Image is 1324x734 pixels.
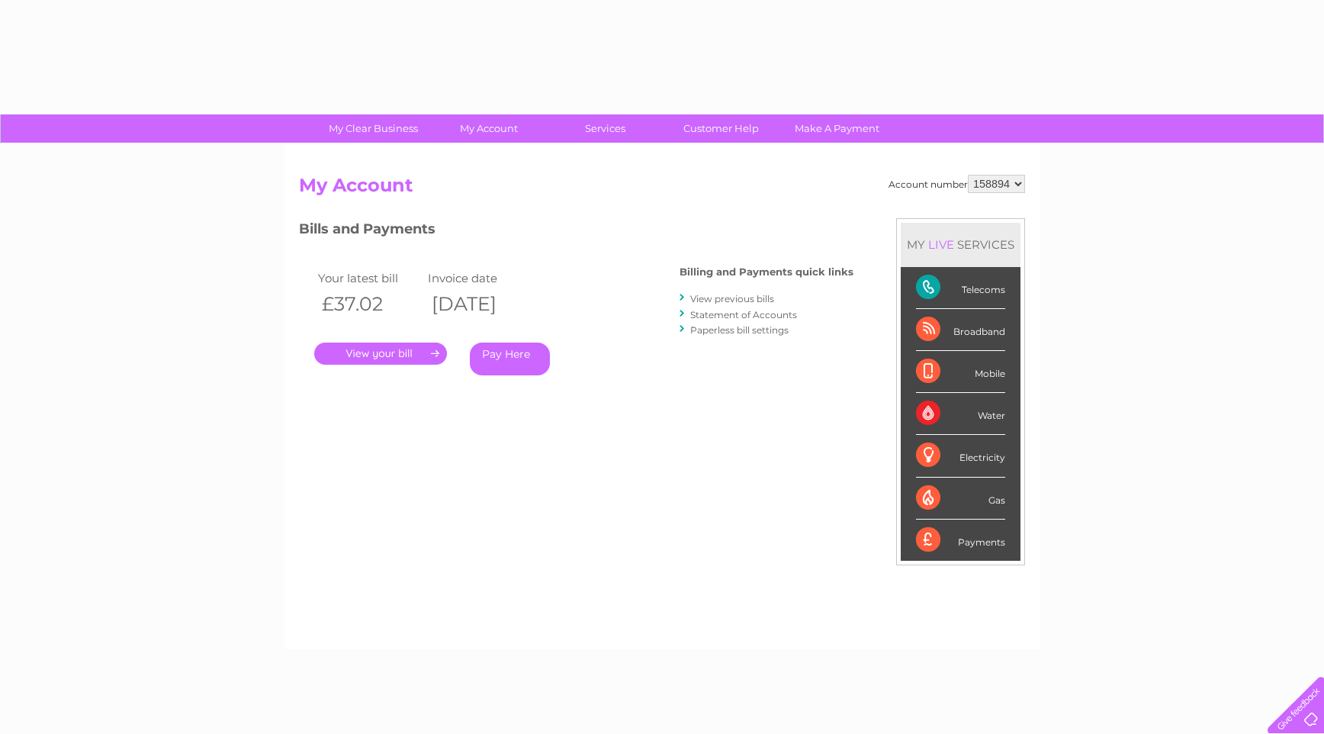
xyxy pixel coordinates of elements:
[774,114,900,143] a: Make A Payment
[916,267,1005,309] div: Telecoms
[424,268,534,288] td: Invoice date
[680,266,853,278] h4: Billing and Payments quick links
[690,309,797,320] a: Statement of Accounts
[542,114,668,143] a: Services
[916,351,1005,393] div: Mobile
[690,293,774,304] a: View previous bills
[916,478,1005,520] div: Gas
[470,343,550,375] a: Pay Here
[299,218,853,245] h3: Bills and Payments
[916,393,1005,435] div: Water
[889,175,1025,193] div: Account number
[925,237,957,252] div: LIVE
[299,175,1025,204] h2: My Account
[916,309,1005,351] div: Broadband
[916,435,1005,477] div: Electricity
[314,288,424,320] th: £37.02
[310,114,436,143] a: My Clear Business
[314,268,424,288] td: Your latest bill
[658,114,784,143] a: Customer Help
[690,324,789,336] a: Paperless bill settings
[314,343,447,365] a: .
[901,223,1020,266] div: MY SERVICES
[424,288,534,320] th: [DATE]
[426,114,552,143] a: My Account
[916,520,1005,561] div: Payments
